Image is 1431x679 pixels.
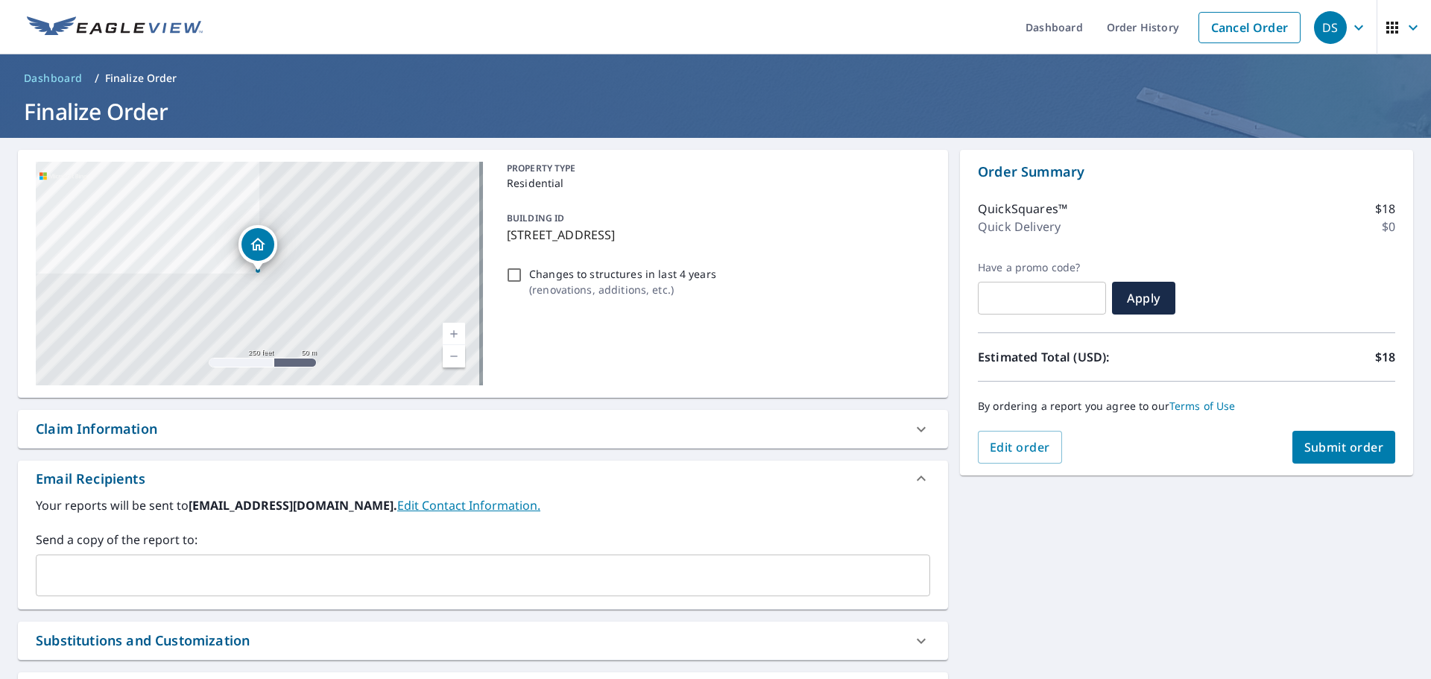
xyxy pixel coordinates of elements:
[443,323,465,345] a: Current Level 17, Zoom In
[978,162,1395,182] p: Order Summary
[507,226,924,244] p: [STREET_ADDRESS]
[36,419,157,439] div: Claim Information
[507,212,564,224] p: BUILDING ID
[36,469,145,489] div: Email Recipients
[978,348,1187,366] p: Estimated Total (USD):
[1169,399,1236,413] a: Terms of Use
[1375,348,1395,366] p: $18
[24,71,83,86] span: Dashboard
[1375,200,1395,218] p: $18
[990,439,1050,455] span: Edit order
[189,497,397,514] b: [EMAIL_ADDRESS][DOMAIN_NAME].
[1292,431,1396,464] button: Submit order
[397,497,540,514] a: EditContactInfo
[529,266,716,282] p: Changes to structures in last 4 years
[18,66,89,90] a: Dashboard
[978,200,1067,218] p: QuickSquares™
[18,96,1413,127] h1: Finalize Order
[95,69,99,87] li: /
[443,345,465,367] a: Current Level 17, Zoom Out
[1382,218,1395,236] p: $0
[18,410,948,448] div: Claim Information
[105,71,177,86] p: Finalize Order
[978,218,1061,236] p: Quick Delivery
[18,622,948,660] div: Substitutions and Customization
[1198,12,1301,43] a: Cancel Order
[36,631,250,651] div: Substitutions and Customization
[27,16,203,39] img: EV Logo
[507,175,924,191] p: Residential
[36,496,930,514] label: Your reports will be sent to
[18,66,1413,90] nav: breadcrumb
[978,399,1395,413] p: By ordering a report you agree to our
[1124,290,1163,306] span: Apply
[36,531,930,549] label: Send a copy of the report to:
[18,461,948,496] div: Email Recipients
[1112,282,1175,315] button: Apply
[1304,439,1384,455] span: Submit order
[529,282,716,297] p: ( renovations, additions, etc. )
[978,431,1062,464] button: Edit order
[507,162,924,175] p: PROPERTY TYPE
[238,225,277,271] div: Dropped pin, building 1, Residential property, 7219 1st Ave SW Cedar Rapids, IA 52405
[1314,11,1347,44] div: DS
[978,261,1106,274] label: Have a promo code?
